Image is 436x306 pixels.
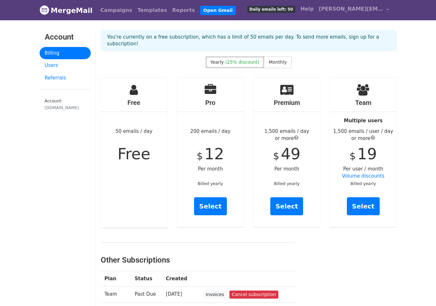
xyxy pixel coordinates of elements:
a: Templates [135,4,170,17]
a: Daily emails left: 50 [245,3,298,15]
h4: Free [101,99,168,107]
span: Free [117,145,150,163]
span: [PERSON_NAME][EMAIL_ADDRESS][DOMAIN_NAME] [319,5,383,13]
div: Per user / month [330,78,397,227]
a: Select [194,197,227,215]
span: Yearly [210,60,224,65]
td: Team [101,286,131,302]
h4: Premium [254,99,320,107]
strong: Multiple users [344,118,383,124]
div: 1,500 emails / day or more [254,128,320,142]
span: 49 [281,145,301,163]
span: $ [197,150,203,162]
a: Help [298,3,316,15]
a: Volume discounts [342,173,385,179]
img: MergeMail logo [40,5,49,15]
a: Cancel subscription [229,291,278,299]
span: Monthly [269,60,287,65]
th: Created [162,271,199,287]
span: 19 [357,145,377,163]
a: Reports [170,4,198,17]
div: Per month [254,78,320,227]
a: Invoices [203,291,226,299]
a: MergeMail [40,4,93,17]
h3: Account [45,32,86,42]
a: Campaigns [98,4,135,17]
td: Past Due [131,286,162,302]
small: Billed yearly [198,181,223,186]
h3: Other Subscriptions [101,255,295,265]
span: Daily emails left: 50 [247,6,295,13]
th: Plan [101,271,131,287]
small: Billed yearly [274,181,300,186]
a: Users [40,59,91,72]
h4: Team [330,99,397,107]
div: 50 emails / day [101,78,168,227]
small: Account: [45,98,86,111]
p: You're currently on a free subscription, which has a limit of 50 emails per day. To send more ema... [107,34,390,47]
div: [DOMAIN_NAME] [45,105,86,111]
span: (25% discount) [225,60,259,65]
a: Billing [40,47,91,60]
a: Open Gmail [200,6,236,15]
a: [PERSON_NAME][EMAIL_ADDRESS][DOMAIN_NAME] [316,3,392,18]
th: Status [131,271,162,287]
a: Referrals [40,72,91,84]
div: 200 emails / day Per month [177,78,244,227]
a: Select [347,197,380,215]
a: Select [270,197,303,215]
h4: Pro [177,99,244,107]
div: 1,500 emails / user / day or more [330,128,397,142]
span: 12 [204,145,224,163]
small: Billed yearly [350,181,376,186]
span: $ [349,150,356,162]
td: [DATE] [162,286,199,302]
span: $ [273,150,279,162]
